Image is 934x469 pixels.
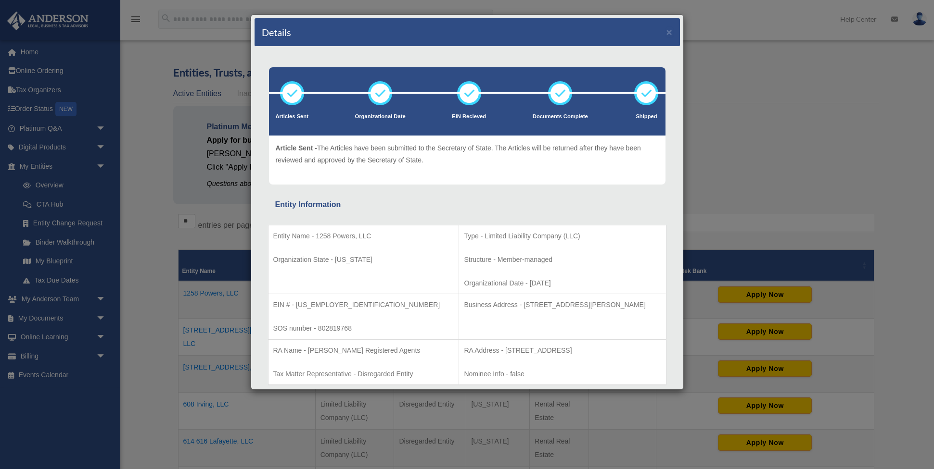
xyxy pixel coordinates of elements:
p: Type - Limited Liability Company (LLC) [464,230,661,242]
p: Nominee Info - false [464,368,661,380]
p: EIN Recieved [452,112,486,122]
p: Tax Matter Representative - Disregarded Entity [273,368,454,380]
span: Article Sent - [276,144,317,152]
p: The Articles have been submitted to the Secretary of State. The Articles will be returned after t... [276,142,659,166]
h4: Details [262,25,291,39]
p: Business Address - [STREET_ADDRESS][PERSON_NAME] [464,299,661,311]
p: RA Address - [STREET_ADDRESS] [464,345,661,357]
div: Entity Information [275,198,659,211]
p: Articles Sent [276,112,308,122]
p: EIN # - [US_EMPLOYER_IDENTIFICATION_NUMBER] [273,299,454,311]
p: Organizational Date [355,112,406,122]
p: Structure - Member-managed [464,254,661,266]
button: × [666,27,673,37]
p: Shipped [634,112,658,122]
p: Documents Complete [533,112,588,122]
p: Organization State - [US_STATE] [273,254,454,266]
p: Entity Name - 1258 Powers, LLC [273,230,454,242]
p: SOS number - 802819768 [273,322,454,334]
p: Organizational Date - [DATE] [464,277,661,289]
p: RA Name - [PERSON_NAME] Registered Agents [273,345,454,357]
